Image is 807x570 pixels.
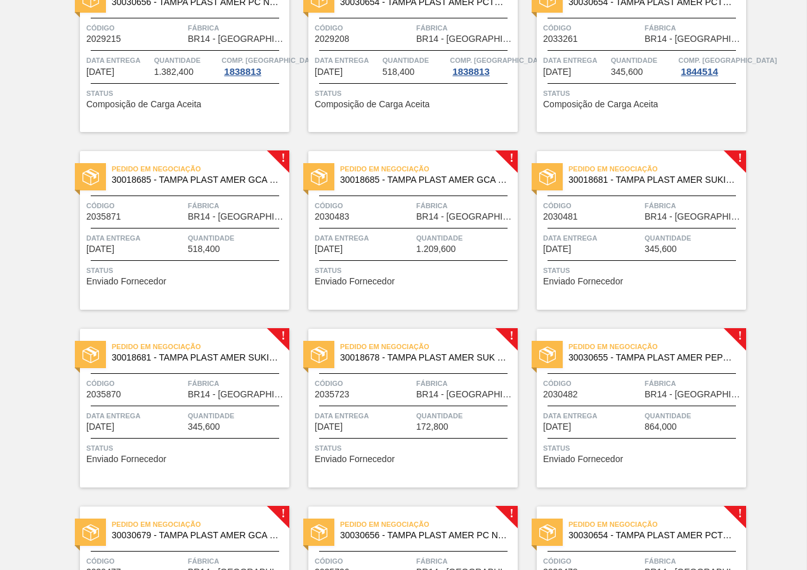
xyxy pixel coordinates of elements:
span: Status [543,264,743,277]
span: Fábrica [645,555,743,567]
span: Fábrica [416,555,515,567]
span: Pedido em Negociação [340,518,518,531]
img: status [82,524,99,541]
span: 172,800 [416,422,449,432]
span: Código [543,377,641,390]
a: Comp. [GEOGRAPHIC_DATA]1844514 [678,54,743,77]
span: Enviado Fornecedor [86,277,166,286]
span: Fábrica [188,22,286,34]
img: status [539,524,556,541]
span: Status [86,264,286,277]
span: Código [86,555,185,567]
span: 2030481 [543,212,578,222]
span: Enviado Fornecedor [86,454,166,464]
span: 345,600 [611,67,643,77]
span: 30018685 - TAMPA PLAST AMER GCA S/LINER [112,175,279,185]
span: 24/10/2025 [86,422,114,432]
span: Data entrega [315,409,413,422]
img: status [311,169,327,185]
a: Comp. [GEOGRAPHIC_DATA]1838813 [221,54,286,77]
span: Enviado Fornecedor [315,454,395,464]
span: Pedido em Negociação [340,340,518,353]
span: Pedido em Negociação [112,162,289,175]
span: Status [86,87,286,100]
span: Quantidade [645,232,743,244]
span: Quantidade [188,232,286,244]
span: Quantidade [154,54,219,67]
span: 345,600 [645,244,677,254]
a: !statusPedido em Negociação30030655 - TAMPA PLAST AMER PEPSI ZERO NIV24Código2030482FábricaBR14 -... [518,329,746,487]
img: status [82,347,99,363]
span: Data entrega [315,232,413,244]
span: BR14 - Curitibana [416,390,515,399]
span: Pedido em Negociação [568,162,746,175]
span: Data entrega [543,409,641,422]
span: Fábrica [645,377,743,390]
span: Código [315,377,413,390]
span: BR14 - Curitibana [188,34,286,44]
span: Código [315,199,413,212]
span: 2035870 [86,390,121,399]
a: !statusPedido em Negociação30018681 - TAMPA PLAST AMER SUKITA S/LINERCódigo2030481FábricaBR14 - [... [518,151,746,310]
span: Código [315,555,413,567]
span: 02/10/2025 [543,67,571,77]
span: Fábrica [188,377,286,390]
a: !statusPedido em Negociação30018685 - TAMPA PLAST AMER GCA S/LINERCódigo2030483FábricaBR14 - [GEO... [289,151,518,310]
span: BR14 - Curitibana [416,34,515,44]
span: Data entrega [315,54,379,67]
span: 02/10/2025 [86,67,114,77]
span: 1.209,600 [416,244,456,254]
span: 02/10/2025 [315,67,343,77]
span: 1.382,400 [154,67,194,77]
span: Data entrega [86,54,151,67]
span: Fábrica [645,22,743,34]
span: Status [86,442,286,454]
span: 30018681 - TAMPA PLAST AMER SUKITA S/LINER [112,353,279,362]
span: Código [86,199,185,212]
span: 30018685 - TAMPA PLAST AMER GCA S/LINER [340,175,508,185]
span: 30030656 - TAMPA PLAST AMER PC NIV24 [340,531,508,540]
span: 518,400 [188,244,220,254]
span: Quantidade [611,54,676,67]
span: 864,000 [645,422,677,432]
span: Quantidade [188,409,286,422]
a: !statusPedido em Negociação30018685 - TAMPA PLAST AMER GCA S/LINERCódigo2035871FábricaBR14 - [GEO... [61,151,289,310]
span: Enviado Fornecedor [543,454,623,464]
span: 2029215 [86,34,121,44]
span: Fábrica [416,199,515,212]
img: status [539,169,556,185]
span: Status [543,87,743,100]
span: Composição de Carga Aceita [86,100,201,109]
span: Status [315,87,515,100]
span: Pedido em Negociação [340,162,518,175]
span: BR14 - Curitibana [188,212,286,222]
img: status [311,347,327,363]
span: 2033261 [543,34,578,44]
span: 24/10/2025 [543,422,571,432]
span: Código [86,22,185,34]
span: Status [315,442,515,454]
span: Composição de Carga Aceita [315,100,430,109]
span: Pedido em Negociação [112,518,289,531]
span: 2030482 [543,390,578,399]
span: Quantidade [416,409,515,422]
img: status [82,169,99,185]
div: 1844514 [678,67,720,77]
span: 345,600 [188,422,220,432]
span: Comp. Carga [678,54,777,67]
span: Status [315,264,515,277]
a: !statusPedido em Negociação30018678 - TAMPA PLAST AMER SUK TUBAINA S/LINERCódigo2035723FábricaBR1... [289,329,518,487]
span: 24/10/2025 [86,244,114,254]
span: 2029208 [315,34,350,44]
span: 24/10/2025 [315,244,343,254]
span: Quantidade [416,232,515,244]
span: BR14 - Curitibana [645,34,743,44]
div: 1838813 [221,67,263,77]
span: Quantidade [383,54,447,67]
div: 1838813 [450,67,492,77]
span: Composição de Carga Aceita [543,100,658,109]
a: !statusPedido em Negociação30018681 - TAMPA PLAST AMER SUKITA S/LINERCódigo2035870FábricaBR14 - [... [61,329,289,487]
img: status [539,347,556,363]
span: Status [543,442,743,454]
span: 24/10/2025 [543,244,571,254]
